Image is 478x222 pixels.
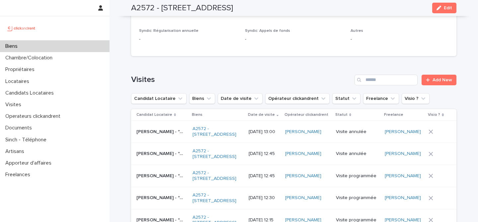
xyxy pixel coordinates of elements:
p: - [139,36,237,43]
p: Visite annulée [336,151,379,157]
a: [PERSON_NAME] [285,129,321,135]
h1: Visites [131,75,352,85]
a: A2572 - [STREET_ADDRESS] [193,148,240,160]
p: Statut [335,111,348,118]
p: Locataires [3,78,35,85]
p: Valentin Leone - "A2572 - 3 rue Saint Sidoine, Lyon 69003" [136,150,185,157]
p: Sinch - Téléphone [3,137,52,143]
span: Autres [351,29,363,33]
tr: [PERSON_NAME] - "A2572 - [STREET_ADDRESS]"[PERSON_NAME] - "A2572 - [STREET_ADDRESS]" A2572 - [STR... [131,165,456,187]
p: - [351,36,448,43]
p: Candidats Locataires [3,90,59,96]
img: UCB0brd3T0yccxBKYDjQ [5,22,38,35]
a: [PERSON_NAME] [285,173,321,179]
p: [DATE] 12:30 [249,195,280,201]
tr: [PERSON_NAME] - "A2572 - [STREET_ADDRESS]"[PERSON_NAME] - "A2572 - [STREET_ADDRESS]" A2572 - [STR... [131,143,456,165]
p: [DATE] 12:45 [249,173,280,179]
button: Statut [332,93,360,104]
span: Add New [433,78,452,82]
span: Syndic: Régularisation annuelle [139,29,199,33]
input: Search [355,75,418,85]
p: Documents [3,125,37,131]
p: Visite programmée [336,173,379,179]
p: Candidat Locataire [136,111,172,118]
a: [PERSON_NAME] [285,151,321,157]
p: Chambre/Colocation [3,55,58,61]
a: [PERSON_NAME] [385,151,421,157]
p: Operateurs clickandrent [3,113,66,119]
span: Edit [444,6,452,10]
p: Melissa Djenidi - "A2572 - 3 rue Saint Sidoine, Lyon 69003" [136,172,185,179]
p: Visites [3,102,27,108]
p: Opérateur clickandrent [284,111,328,118]
span: Syndic: Appels de fonds [245,29,290,33]
p: Propriétaires [3,66,40,73]
p: Date de visite [248,111,275,118]
p: Apporteur d'affaires [3,160,57,166]
button: Visio ? [402,93,430,104]
tr: [PERSON_NAME] - "A2572 - [STREET_ADDRESS]"[PERSON_NAME] - "A2572 - [STREET_ADDRESS]" A2572 - [STR... [131,187,456,209]
p: Freelance [384,111,403,118]
p: Visite programmée [336,195,379,201]
p: Freelances [3,172,36,178]
a: A2572 - [STREET_ADDRESS] [193,192,240,204]
p: Biens [192,111,202,118]
a: [PERSON_NAME] [385,173,421,179]
p: [DATE] 12:45 [249,151,280,157]
p: Biens [3,43,23,49]
button: Opérateur clickandrent [265,93,330,104]
p: Orane Buttignol - "A2572 - 3 rue Saint Sidoine, Lyon 69003" [136,128,185,135]
a: [PERSON_NAME] [385,129,421,135]
button: Biens [189,93,215,104]
a: Add New [422,75,456,85]
p: Artisans [3,148,30,155]
button: Candidat Locataire [131,93,187,104]
p: [DATE] 13:00 [249,129,280,135]
p: Visite annulée [336,129,379,135]
a: [PERSON_NAME] [285,195,321,201]
p: Alexandra Vartazian - "A2572 - 3 rue Saint Sidoine, Lyon 69003" [136,194,185,201]
button: Edit [432,3,456,13]
button: Date de visite [218,93,263,104]
a: A2572 - [STREET_ADDRESS] [193,126,240,137]
p: - [245,36,343,43]
p: Visio ? [428,111,440,118]
button: Freelance [363,93,399,104]
a: [PERSON_NAME] [385,195,421,201]
tr: [PERSON_NAME] - "A2572 - [STREET_ADDRESS]"[PERSON_NAME] - "A2572 - [STREET_ADDRESS]" A2572 - [STR... [131,121,456,143]
a: A2572 - [STREET_ADDRESS] [193,170,240,182]
h2: A2572 - [STREET_ADDRESS] [131,3,233,13]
